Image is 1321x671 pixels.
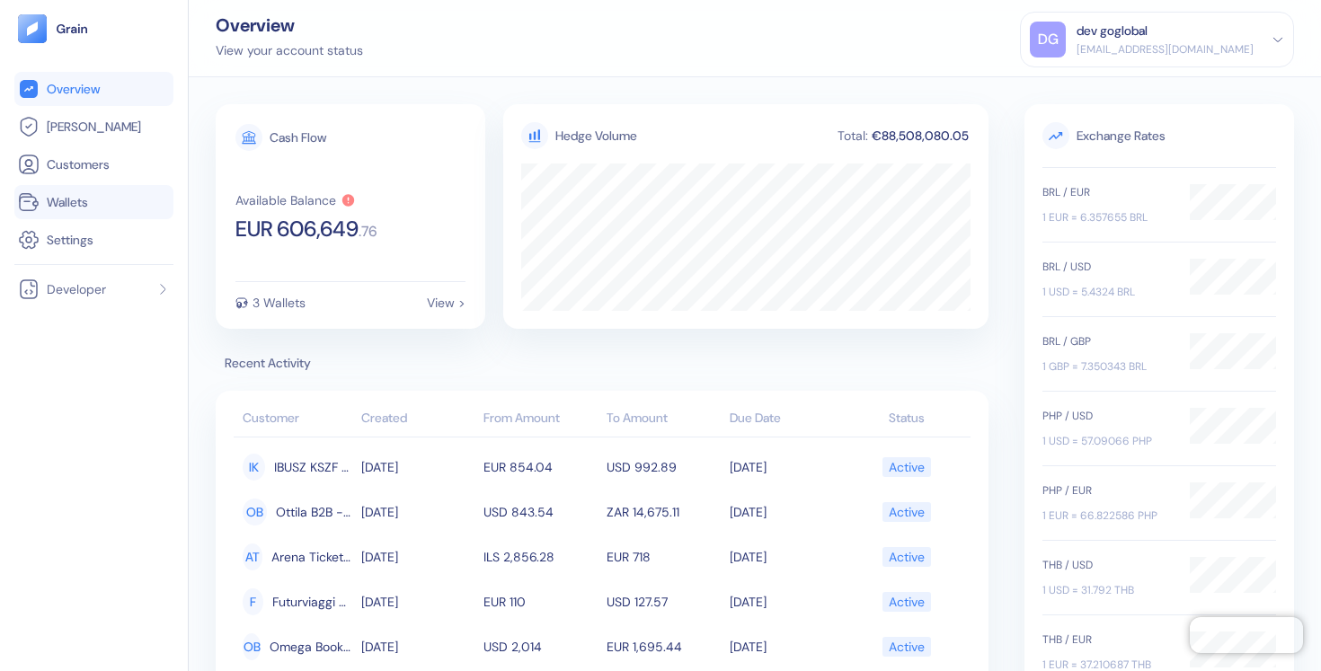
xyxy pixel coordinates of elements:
div: BRL / GBP [1042,333,1172,349]
td: USD 843.54 [479,490,602,534]
div: 1 USD = 5.4324 BRL [1042,284,1172,300]
div: Active [889,631,925,662]
button: Available Balance [235,193,356,207]
div: THB / EUR [1042,631,1172,648]
div: Total: [836,129,870,142]
div: 1 USD = 31.792 THB [1042,582,1172,598]
td: [DATE] [725,534,848,579]
iframe: Chatra live chat [1190,617,1303,653]
td: [DATE] [725,579,848,624]
div: 1 EUR = 66.822586 PHP [1042,508,1172,524]
span: [PERSON_NAME] [47,118,141,136]
span: Recent Activity [216,354,989,373]
span: Settings [47,231,93,249]
span: Arena Tickets Omer cohen [271,542,351,572]
span: Ottila B2B - HPT [276,497,351,527]
div: Active [889,542,925,572]
span: IBUSZ KSZF admin HU [274,452,352,482]
td: [DATE] [725,490,848,534]
td: [DATE] [357,445,480,490]
td: USD 992.89 [602,445,725,490]
td: USD 2,014 [479,624,602,669]
td: [DATE] [725,624,848,669]
th: Customer [234,402,357,437]
td: EUR 718 [602,534,725,579]
div: 1 GBP = 7.350343 BRL [1042,358,1172,375]
div: View your account status [216,41,363,60]
div: Active [889,497,925,527]
div: €88,508,080.05 [870,129,971,142]
span: Customers [47,155,110,173]
div: Overview [216,16,363,34]
div: PHP / EUR [1042,482,1172,499]
div: Status [852,409,962,428]
div: [EMAIL_ADDRESS][DOMAIN_NAME] [1077,41,1254,57]
img: logo [56,22,89,35]
a: Overview [18,78,170,100]
th: Due Date [725,402,848,437]
div: PHP / USD [1042,408,1172,424]
td: [DATE] [357,490,480,534]
td: [DATE] [357,534,480,579]
td: [DATE] [357,624,480,669]
td: [DATE] [357,579,480,624]
span: Wallets [47,193,88,211]
span: Omega Bookings RA XML (Eastern Travel Tours) [270,631,351,662]
div: OB [243,633,261,660]
div: 1 USD = 57.09066 PHP [1042,433,1172,449]
th: Created [357,402,480,437]
div: THB / USD [1042,557,1172,573]
th: To Amount [602,402,725,437]
div: Active [889,452,925,482]
div: F [243,588,263,615]
a: Settings [18,229,170,251]
span: . 76 [359,225,377,239]
td: [DATE] [725,445,848,490]
td: EUR 110 [479,579,602,624]
a: [PERSON_NAME] [18,116,170,137]
div: BRL / EUR [1042,184,1172,200]
td: USD 127.57 [602,579,725,624]
div: IK [243,454,265,481]
span: Developer [47,280,106,298]
div: 3 Wallets [253,296,306,309]
span: Overview [47,80,100,98]
div: AT [243,543,262,570]
th: From Amount [479,402,602,437]
span: Futurviaggi - GeG Travel S.r.l. [272,587,352,617]
div: Active [889,587,925,617]
div: 1 EUR = 6.357655 BRL [1042,209,1172,225]
div: View > [427,296,465,309]
td: EUR 1,695.44 [602,624,725,669]
span: Exchange Rates [1042,122,1276,149]
td: ILS 2,856.28 [479,534,602,579]
div: dev goglobal [1077,22,1148,40]
td: EUR 854.04 [479,445,602,490]
img: logo-tablet-V2.svg [18,14,47,43]
div: BRL / USD [1042,259,1172,275]
div: Hedge Volume [555,127,637,146]
a: Wallets [18,191,170,213]
td: ZAR 14,675.11 [602,490,725,534]
div: OB [243,499,267,525]
div: Available Balance [235,194,336,207]
div: Cash Flow [270,131,326,144]
span: EUR 606,649 [235,218,359,240]
a: Customers [18,154,170,175]
div: DG [1030,22,1066,57]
